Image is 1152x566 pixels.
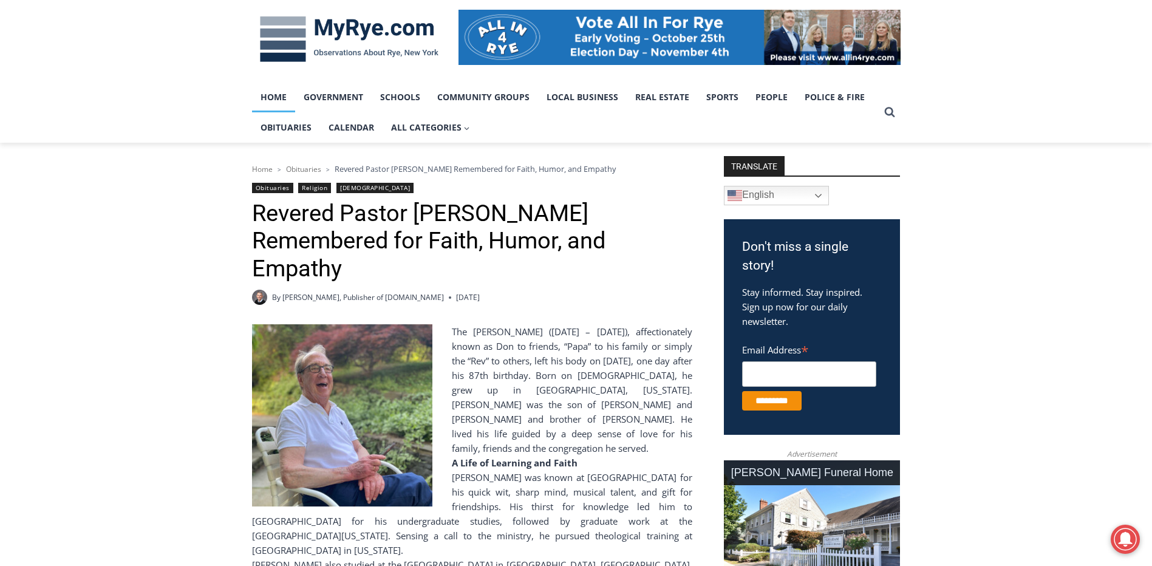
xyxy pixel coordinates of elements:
[298,183,331,193] a: Religion
[456,292,480,303] time: [DATE]
[320,112,383,143] a: Calendar
[278,165,281,174] span: >
[4,125,119,171] span: Open Tues. - Sun. [PHONE_NUMBER]
[724,460,900,485] div: [PERSON_NAME] Funeral Home
[538,82,627,112] a: Local Business
[742,285,882,329] p: Stay informed. Stay inspired. Sign up now for our daily newsletter.
[252,8,446,71] img: MyRye.com
[728,188,742,203] img: en
[452,457,578,469] strong: A Life of Learning and Faith
[879,101,901,123] button: View Search Form
[627,82,698,112] a: Real Estate
[252,290,267,305] a: Author image
[252,82,295,112] a: Home
[458,10,901,64] img: All in for Rye
[124,76,172,145] div: "...watching a master [PERSON_NAME] chef prepare an omakase meal is fascinating dinner theater an...
[286,164,321,174] a: Obituaries
[252,82,879,143] nav: Primary Navigation
[272,292,281,303] span: By
[307,1,574,118] div: "At the 10am stand-up meeting, each intern gets a chance to take [PERSON_NAME] and the other inte...
[372,82,429,112] a: Schools
[282,292,444,302] a: [PERSON_NAME], Publisher of [DOMAIN_NAME]
[742,237,882,276] h3: Don't miss a single story!
[383,112,479,143] button: Child menu of All Categories
[318,121,563,148] span: Intern @ [DOMAIN_NAME]
[335,163,616,174] span: Revered Pastor [PERSON_NAME] Remembered for Faith, Humor, and Empathy
[292,118,588,151] a: Intern @ [DOMAIN_NAME]
[326,165,330,174] span: >
[252,112,320,143] a: Obituaries
[252,324,432,506] img: Obituary - Donald Poole - 2
[724,156,785,176] strong: TRANSLATE
[775,448,849,460] span: Advertisement
[1,122,122,151] a: Open Tues. - Sun. [PHONE_NUMBER]
[252,183,293,193] a: Obituaries
[742,338,876,360] label: Email Address
[252,163,692,175] nav: Breadcrumbs
[252,164,273,174] a: Home
[252,200,692,283] h1: Revered Pastor [PERSON_NAME] Remembered for Faith, Humor, and Empathy
[698,82,747,112] a: Sports
[336,183,414,193] a: [DEMOGRAPHIC_DATA]
[747,82,796,112] a: People
[796,82,873,112] a: Police & Fire
[252,470,692,557] div: [PERSON_NAME] was known at [GEOGRAPHIC_DATA] for his quick wit, sharp mind, musical talent, and g...
[295,82,372,112] a: Government
[429,82,538,112] a: Community Groups
[724,186,829,205] a: English
[252,324,692,455] div: The [PERSON_NAME] ([DATE] – [DATE]), affectionately known as Don to friends, “Papa” to his family...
